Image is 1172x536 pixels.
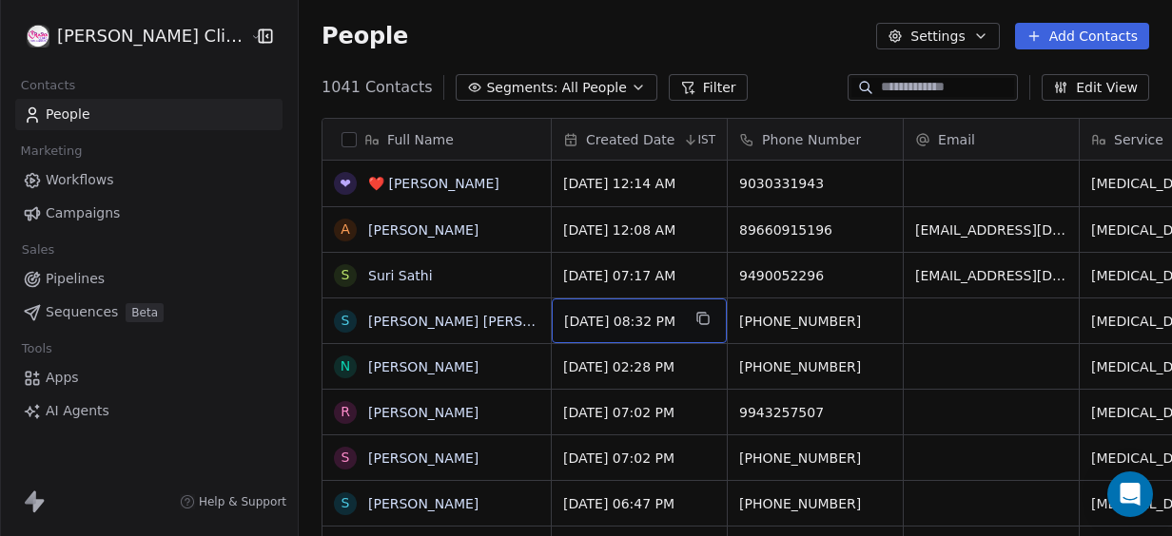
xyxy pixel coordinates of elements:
[486,78,557,98] span: Segments:
[126,303,164,322] span: Beta
[15,395,283,427] a: AI Agents
[563,357,715,376] span: [DATE] 02:28 PM
[15,263,283,295] a: Pipelines
[12,71,84,100] span: Contacts
[563,449,715,468] span: [DATE] 07:02 PM
[739,174,891,193] span: 9030331943
[46,368,79,388] span: Apps
[368,268,433,283] a: Suri Sathi
[904,119,1079,160] div: Email
[180,494,286,509] a: Help & Support
[368,359,479,374] a: [PERSON_NAME]
[739,220,891,239] span: 89660915196
[728,119,903,160] div: Phone Number
[341,220,350,239] div: A
[199,494,286,509] span: Help & Support
[15,99,283,130] a: People
[46,170,114,190] span: Workflows
[15,362,283,393] a: Apps
[368,405,479,420] a: [PERSON_NAME]
[669,74,748,101] button: Filter
[27,25,49,48] img: RASYA-Clinic%20Circle%20icon%20Transparent.png
[552,119,727,160] div: Created DateIST
[562,78,627,98] span: All People
[739,312,891,331] span: [PHONE_NUMBER]
[586,130,674,149] span: Created Date
[739,494,891,513] span: [PHONE_NUMBER]
[322,76,432,99] span: 1041 Contacts
[739,403,891,422] span: 9943257507
[915,220,1067,239] span: [EMAIL_ADDRESS][DOMAIN_NAME]
[15,164,283,196] a: Workflows
[13,335,60,363] span: Tools
[322,22,408,50] span: People
[1015,23,1149,49] button: Add Contacts
[739,266,891,285] span: 9490052296
[57,24,245,48] span: [PERSON_NAME] Clinic External
[340,174,351,194] div: ❤
[368,450,479,466] a: [PERSON_NAME]
[938,130,975,149] span: Email
[739,449,891,468] span: [PHONE_NUMBER]
[1114,130,1163,149] span: Service
[563,403,715,422] span: [DATE] 07:02 PM
[13,236,63,264] span: Sales
[46,105,90,124] span: People
[564,312,680,331] span: [DATE] 08:32 PM
[342,448,350,468] div: S
[341,402,350,422] div: R
[387,130,454,149] span: Full Name
[15,198,283,229] a: Campaigns
[15,297,283,328] a: SequencesBeta
[368,222,479,238] a: [PERSON_NAME]
[563,494,715,513] span: [DATE] 06:47 PM
[368,176,499,191] a: ❤️ [PERSON_NAME]
[1042,74,1149,101] button: Edit View
[698,132,716,147] span: IST
[342,265,350,285] div: S
[739,357,891,376] span: [PHONE_NUMBER]
[46,401,109,421] span: AI Agents
[563,220,715,239] span: [DATE] 12:08 AM
[322,119,551,160] div: Full Name
[563,266,715,285] span: [DATE] 07:17 AM
[46,269,105,289] span: Pipelines
[23,20,236,52] button: [PERSON_NAME] Clinic External
[342,311,350,331] div: S
[915,266,1067,285] span: [EMAIL_ADDRESS][DOMAIN_NAME]
[1107,471,1153,517] div: Open Intercom Messenger
[12,137,90,165] span: Marketing
[876,23,999,49] button: Settings
[368,496,479,511] a: [PERSON_NAME]
[762,130,861,149] span: Phone Number
[341,356,350,376] div: N
[563,174,715,193] span: [DATE] 12:14 AM
[342,493,350,513] div: S
[46,203,120,223] span: Campaigns
[46,302,118,322] span: Sequences
[368,314,594,329] a: [PERSON_NAME] [PERSON_NAME]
